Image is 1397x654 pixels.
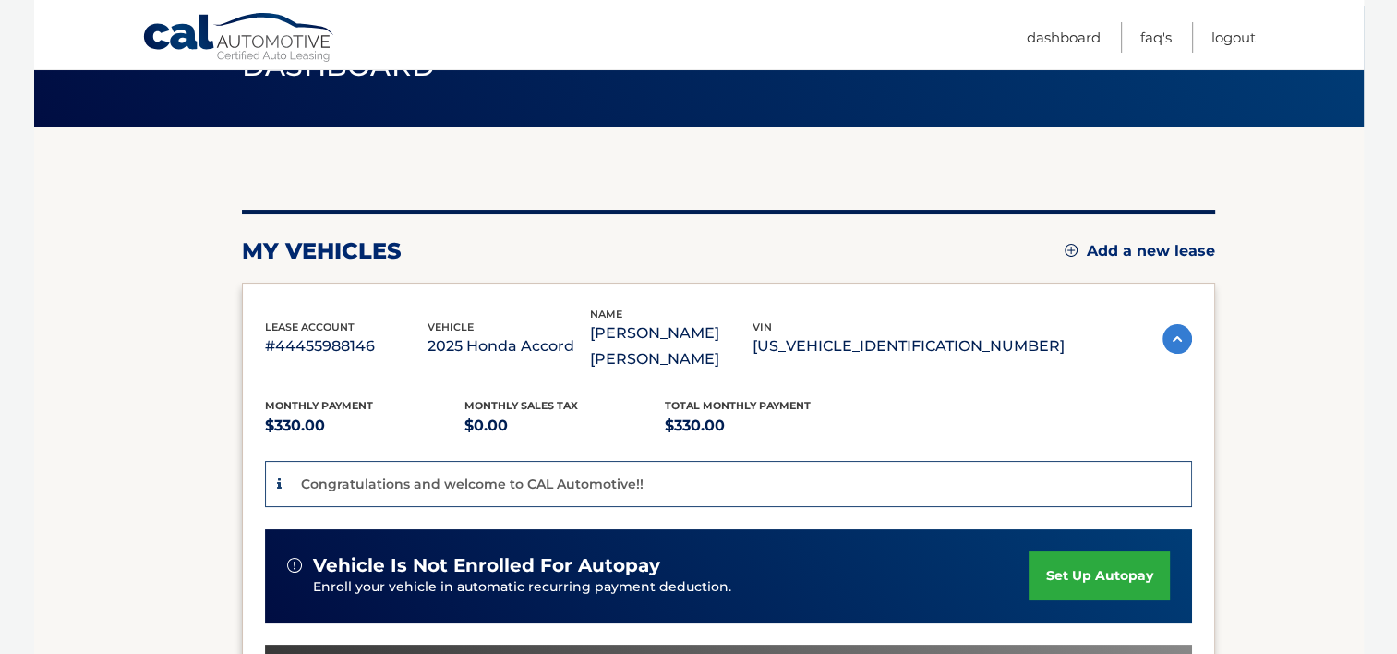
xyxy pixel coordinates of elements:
p: #44455988146 [265,333,428,359]
p: [PERSON_NAME] [PERSON_NAME] [590,321,753,372]
p: $330.00 [665,413,865,439]
p: $0.00 [464,413,665,439]
img: accordion-active.svg [1162,324,1192,354]
span: lease account [265,321,355,333]
p: $330.00 [265,413,465,439]
a: set up autopay [1029,551,1169,600]
p: Congratulations and welcome to CAL Automotive!! [301,476,644,492]
a: Dashboard [1027,22,1101,53]
img: alert-white.svg [287,558,302,573]
a: Logout [1211,22,1256,53]
a: Add a new lease [1065,242,1215,260]
span: vehicle [428,321,474,333]
span: vin [753,321,772,333]
a: FAQ's [1140,22,1172,53]
p: Enroll your vehicle in automatic recurring payment deduction. [313,577,1030,598]
span: Monthly Payment [265,399,373,412]
h2: my vehicles [242,237,402,265]
span: Monthly sales Tax [464,399,578,412]
a: Cal Automotive [142,12,336,66]
span: name [590,308,622,321]
span: vehicle is not enrolled for autopay [313,554,660,577]
span: Total Monthly Payment [665,399,811,412]
img: add.svg [1065,244,1078,257]
p: [US_VEHICLE_IDENTIFICATION_NUMBER] [753,333,1065,359]
p: 2025 Honda Accord [428,333,590,359]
